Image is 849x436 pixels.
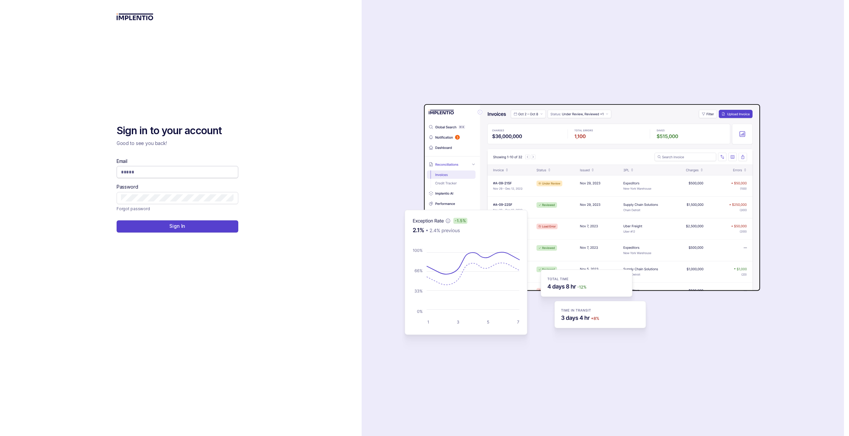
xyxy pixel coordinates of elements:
button: Sign In [117,220,238,233]
a: Link Forgot password [117,205,150,212]
img: logo [117,14,153,20]
p: Sign In [169,223,185,229]
h2: Sign in to your account [117,124,238,138]
label: Email [117,158,127,165]
img: signin-background.svg [381,83,762,353]
label: Password [117,184,138,190]
p: Good to see you back! [117,140,238,147]
p: Forgot password [117,205,150,212]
